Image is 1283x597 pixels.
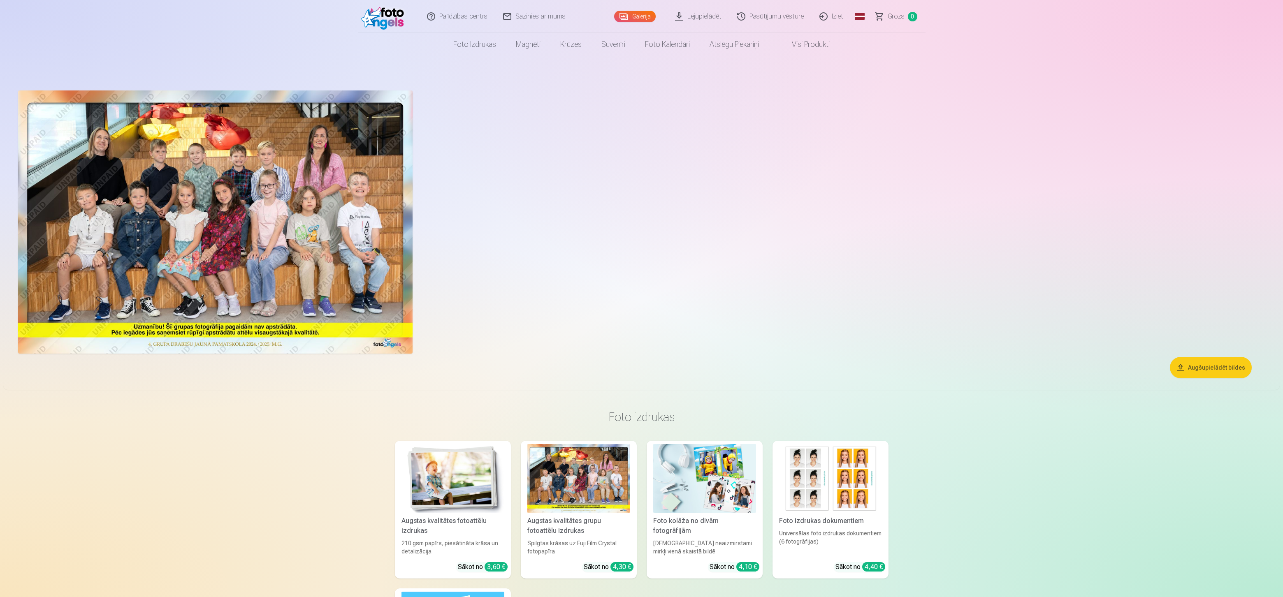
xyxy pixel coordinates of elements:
img: /fa1 [361,3,408,30]
div: [DEMOGRAPHIC_DATA] neaizmirstami mirkļi vienā skaistā bildē [650,539,759,555]
a: Galerija [614,11,656,22]
img: Augstas kvalitātes fotoattēlu izdrukas [401,444,504,513]
div: 210 gsm papīrs, piesātināta krāsa un detalizācija [398,539,508,555]
span: Grozs [888,12,905,21]
a: Augstas kvalitātes fotoattēlu izdrukasAugstas kvalitātes fotoattēlu izdrukas210 gsm papīrs, piesā... [395,441,511,578]
div: 4,40 € [862,562,885,572]
div: Sākot no [458,562,508,572]
div: Augstas kvalitātes fotoattēlu izdrukas [398,516,508,536]
div: 3,60 € [485,562,508,572]
div: Universālas foto izdrukas dokumentiem (6 fotogrāfijas) [776,529,885,555]
a: Suvenīri [592,33,635,56]
div: 4,10 € [736,562,759,572]
img: Foto kolāža no divām fotogrāfijām [653,444,756,513]
a: Foto izdrukas [443,33,506,56]
div: Sākot no [835,562,885,572]
a: Krūzes [550,33,592,56]
div: 4,30 € [610,562,633,572]
div: Spilgtas krāsas uz Fuji Film Crystal fotopapīra [524,539,633,555]
a: Foto kalendāri [635,33,700,56]
a: Foto kolāža no divām fotogrāfijāmFoto kolāža no divām fotogrāfijām[DEMOGRAPHIC_DATA] neaizmirstam... [647,441,763,578]
div: Sākot no [584,562,633,572]
button: Augšupielādēt bildes [1170,357,1252,378]
a: Augstas kvalitātes grupu fotoattēlu izdrukasSpilgtas krāsas uz Fuji Film Crystal fotopapīraSākot ... [521,441,637,578]
div: Foto izdrukas dokumentiem [776,516,885,526]
h3: Foto izdrukas [401,410,882,424]
div: Augstas kvalitātes grupu fotoattēlu izdrukas [524,516,633,536]
a: Magnēti [506,33,550,56]
a: Foto izdrukas dokumentiemFoto izdrukas dokumentiemUniversālas foto izdrukas dokumentiem (6 fotogr... [773,441,889,578]
div: Sākot no [710,562,759,572]
a: Visi produkti [769,33,840,56]
span: 0 [908,12,917,21]
a: Atslēgu piekariņi [700,33,769,56]
img: Foto izdrukas dokumentiem [779,444,882,513]
div: Foto kolāža no divām fotogrāfijām [650,516,759,536]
